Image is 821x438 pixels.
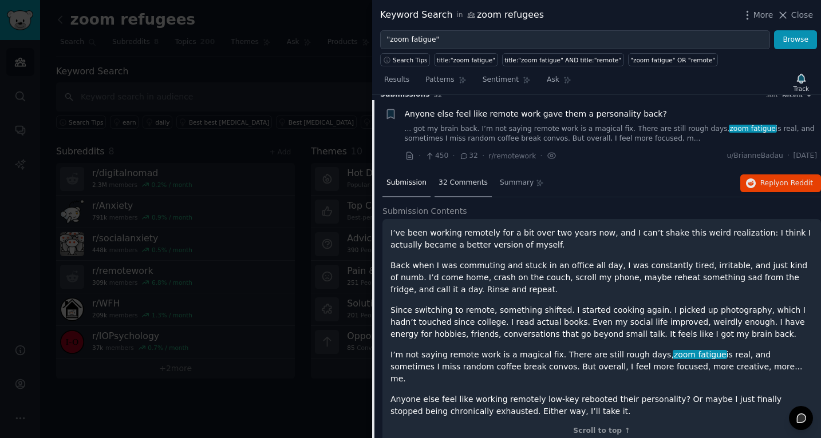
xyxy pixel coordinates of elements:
button: Recent [782,91,813,99]
p: Since switching to remote, something shifted. I started cooking again. I picked up photography, w... [390,304,813,340]
button: Close [777,9,813,21]
button: Search Tips [380,53,430,66]
span: 32 [459,151,478,161]
a: title:"zoom fatigue" AND title:"remote" [502,53,624,66]
span: Submission Contents [382,205,467,217]
span: Search Tips [393,56,428,64]
span: Submission [386,178,427,188]
span: in [456,10,463,21]
a: ... got my brain back. I’m not saying remote work is a magical fix. There are still rough days,zo... [405,124,818,144]
span: · [787,151,790,161]
span: Submission s [380,90,430,100]
span: on Reddit [780,179,813,187]
div: Sort [766,91,779,99]
a: Results [380,71,413,94]
div: title:"zoom fatigue" AND title:"remote" [504,56,621,64]
button: Track [790,70,813,94]
p: I’ve been working remotely for a bit over two years now, and I can’t shake this weird realization... [390,227,813,251]
span: More [753,9,773,21]
span: Ask [547,75,559,85]
span: Patterns [425,75,454,85]
button: Browse [774,30,817,50]
span: 450 [425,151,448,161]
a: title:"zoom fatigue" [434,53,498,66]
span: · [419,150,421,162]
span: zoom fatigue [673,350,727,359]
div: "zoom fatigue" OR "remote" [630,56,715,64]
span: [DATE] [794,151,817,161]
span: · [482,150,484,162]
button: More [741,9,773,21]
a: Sentiment [479,71,535,94]
a: Anyone else feel like remote work gave them a personality back? [405,108,667,120]
span: 32 Comments [439,178,488,188]
span: 52 [434,91,443,98]
a: Ask [543,71,575,94]
span: Results [384,75,409,85]
span: Recent [782,91,803,99]
span: u/BrianneBadau [727,151,783,161]
span: r/remotework [488,152,536,160]
span: Summary [500,178,534,188]
input: Try a keyword related to your business [380,30,770,50]
div: Scroll to top ↑ [390,426,813,436]
p: Anyone else feel like working remotely low-key rebooted their personality? Or maybe I just finall... [390,393,813,417]
a: Patterns [421,71,470,94]
p: I’m not saying remote work is a magical fix. There are still rough days, is real, and sometimes I... [390,349,813,385]
span: · [540,150,542,162]
span: zoom fatigue [729,125,777,133]
span: Sentiment [483,75,519,85]
button: Replyon Reddit [740,174,821,193]
span: Close [791,9,813,21]
div: Track [794,85,809,93]
p: Back when I was commuting and stuck in an office all day, I was constantly tired, irritable, and ... [390,260,813,296]
div: title:"zoom fatigue" [437,56,496,64]
span: Reply [760,178,813,189]
span: · [452,150,455,162]
a: "zoom fatigue" OR "remote" [628,53,718,66]
div: Keyword Search zoom refugees [380,8,544,22]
